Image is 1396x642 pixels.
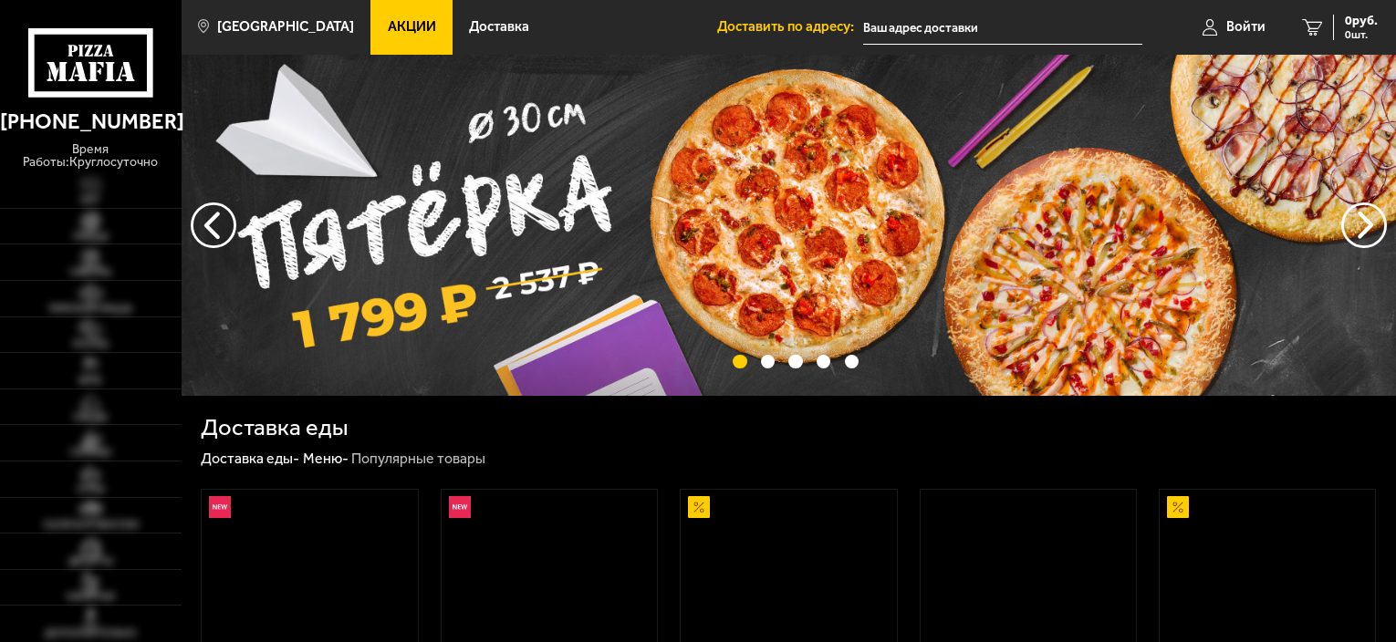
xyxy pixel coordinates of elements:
h1: Доставка еды [201,416,348,440]
img: Акционный [1167,496,1189,518]
span: Акции [388,20,436,34]
input: Ваш адрес доставки [863,11,1142,45]
img: Новинка [449,496,471,518]
button: точки переключения [845,355,859,368]
span: 0 руб. [1345,15,1378,27]
span: 0 шт. [1345,29,1378,40]
img: Новинка [209,496,231,518]
a: Доставка еды- [201,450,299,467]
button: точки переключения [761,355,775,368]
img: Акционный [688,496,710,518]
span: Доставить по адресу: [717,20,863,34]
span: Войти [1226,20,1266,34]
span: [GEOGRAPHIC_DATA] [217,20,354,34]
button: точки переключения [733,355,746,368]
div: Популярные товары [351,450,485,469]
button: точки переключения [817,355,830,368]
button: предыдущий [1341,202,1387,248]
a: Меню- [303,450,349,467]
button: следующий [191,202,236,248]
button: точки переключения [788,355,802,368]
span: Доставка [469,20,529,34]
